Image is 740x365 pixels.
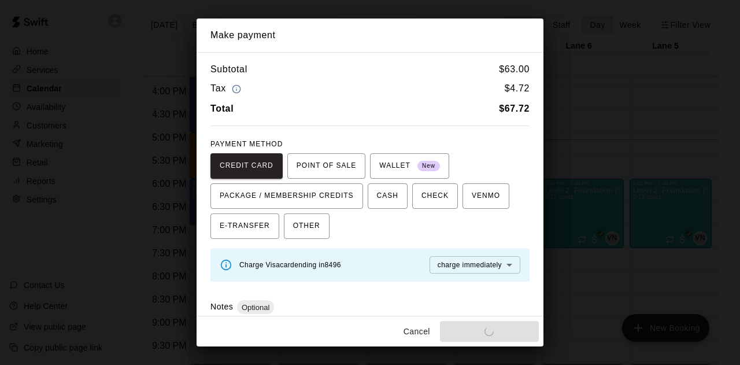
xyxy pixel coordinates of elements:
button: PACKAGE / MEMBERSHIP CREDITS [210,183,363,209]
span: charge immediately [438,261,502,269]
span: OTHER [293,217,320,235]
button: VENMO [462,183,509,209]
h6: Subtotal [210,62,247,77]
b: $ 67.72 [499,104,530,113]
b: Total [210,104,234,113]
span: PACKAGE / MEMBERSHIP CREDITS [220,187,354,205]
button: E-TRANSFER [210,213,279,239]
span: New [417,158,440,174]
span: CASH [377,187,398,205]
button: OTHER [284,213,330,239]
span: POINT OF SALE [297,157,356,175]
span: CHECK [421,187,449,205]
h6: Tax [210,81,244,97]
span: Charge Visa card ending in 8496 [239,261,341,269]
button: CREDIT CARD [210,153,283,179]
span: PAYMENT METHOD [210,140,283,148]
button: WALLET New [370,153,449,179]
span: E-TRANSFER [220,217,270,235]
button: CASH [368,183,408,209]
label: Notes [210,302,233,311]
span: Optional [237,303,274,312]
button: Cancel [398,321,435,342]
h6: $ 63.00 [499,62,530,77]
button: CHECK [412,183,458,209]
button: POINT OF SALE [287,153,365,179]
h6: $ 4.72 [505,81,530,97]
h2: Make payment [197,19,543,52]
span: WALLET [379,157,440,175]
span: CREDIT CARD [220,157,273,175]
span: VENMO [472,187,500,205]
